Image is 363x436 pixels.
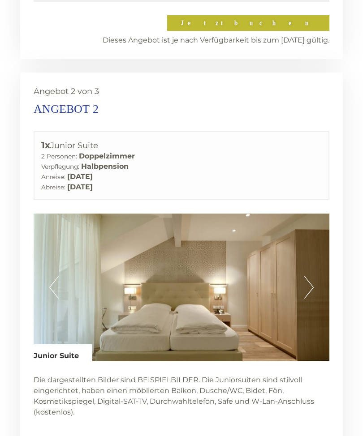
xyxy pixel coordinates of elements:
[13,43,161,50] small: 10:51
[304,276,314,299] button: Next
[41,139,322,152] div: Junior Suite
[41,163,79,170] small: Verpflegung:
[34,375,329,418] p: Die dargestellten Bilder sind BEISPIELBILDER. Die Juniorsuiten sind stilvoll eingerichtet, haben ...
[67,183,93,191] b: [DATE]
[185,236,296,252] button: Senden
[41,173,65,180] small: Anreise:
[13,26,161,33] div: [GEOGRAPHIC_DATA]
[34,214,329,361] img: image
[81,162,129,171] b: Halbpension
[103,36,329,44] span: Dieses Angebot ist je nach Verfügbarkeit bis zum [DATE] gültig.
[34,101,99,117] div: Angebot 2
[67,172,93,181] b: [DATE]
[49,276,59,299] button: Previous
[34,344,92,361] div: Junior Suite
[131,7,165,22] div: [DATE]
[167,15,329,31] a: Jetzt buchen
[41,153,77,160] small: 2 Personen:
[7,24,165,51] div: Guten Tag, wie können wir Ihnen helfen?
[41,140,50,150] b: 1x
[34,86,99,96] span: Angebot 2 von 3
[41,184,65,191] small: Abreise:
[79,152,135,160] b: Doppelzimmer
